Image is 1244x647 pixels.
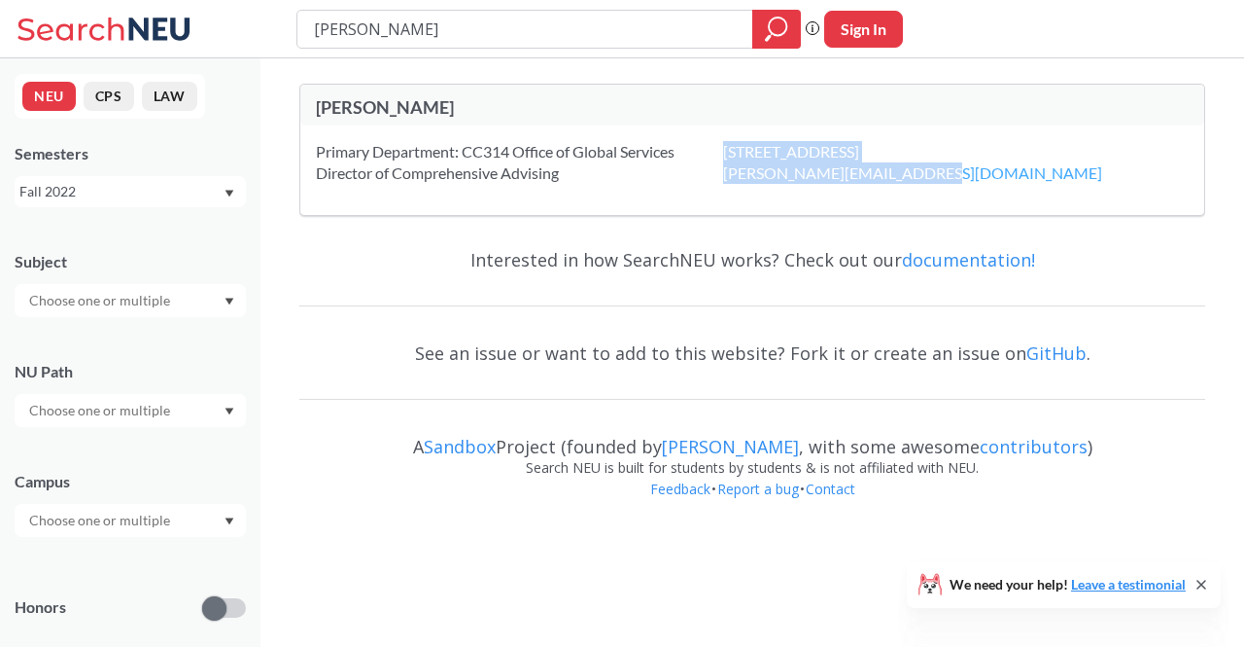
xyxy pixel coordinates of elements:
[15,471,246,492] div: Campus
[723,163,1102,182] a: [PERSON_NAME][EMAIL_ADDRESS][DOMAIN_NAME]
[950,578,1186,592] span: We need your help!
[1071,576,1186,593] a: Leave a testimonial
[765,16,788,43] svg: magnifying glass
[299,325,1205,381] div: See an issue or want to add to this website? Fork it or create an issue on .
[299,479,1205,529] div: • •
[19,399,183,422] input: Choose one or multiple
[15,361,246,382] div: NU Path
[299,232,1205,288] div: Interested in how SearchNEU works? Check out our
[805,480,856,498] a: Contact
[902,248,1035,271] a: documentation!
[225,190,234,198] svg: Dropdown arrow
[316,96,752,118] div: [PERSON_NAME]
[19,289,183,312] input: Choose one or multiple
[19,181,223,202] div: Fall 2022
[824,11,903,48] button: Sign In
[225,408,234,415] svg: Dropdown arrow
[723,141,1151,184] div: [STREET_ADDRESS]
[299,457,1205,479] div: Search NEU is built for students by students & is not affiliated with NEU.
[22,82,76,111] button: NEU
[424,435,496,458] a: Sandbox
[15,176,246,207] div: Fall 2022Dropdown arrow
[15,394,246,427] div: Dropdown arrow
[15,596,66,619] p: Honors
[225,518,234,525] svg: Dropdown arrow
[15,504,246,537] div: Dropdown arrow
[225,298,234,306] svg: Dropdown arrow
[649,480,711,498] a: Feedback
[15,251,246,272] div: Subject
[1026,341,1087,365] a: GitHub
[142,82,197,111] button: LAW
[716,480,800,498] a: Report a bug
[312,13,739,46] input: Class, professor, course number, "phrase"
[15,284,246,317] div: Dropdown arrow
[980,435,1088,458] a: contributors
[15,143,246,164] div: Semesters
[299,418,1205,457] div: A Project (founded by , with some awesome )
[752,10,801,49] div: magnifying glass
[19,509,183,532] input: Choose one or multiple
[84,82,134,111] button: CPS
[662,435,799,458] a: [PERSON_NAME]
[316,141,723,184] div: Primary Department: CC314 Office of Global Services Director of Comprehensive Advising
